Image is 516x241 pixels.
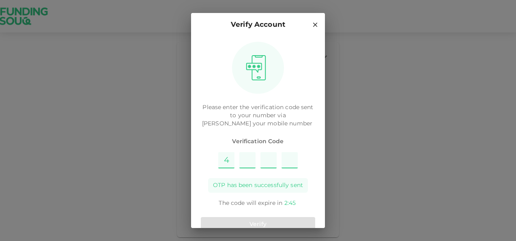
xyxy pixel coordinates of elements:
[218,152,234,168] input: Please enter OTP character 1
[260,152,277,168] input: Please enter OTP character 3
[213,181,303,189] span: OTP has been successfully sent
[239,152,256,168] input: Please enter OTP character 2
[284,200,296,206] span: 2 : 45
[219,200,282,206] span: The code will expire in
[282,152,298,168] input: Please enter OTP character 4
[201,138,315,146] span: Verification Code
[253,121,312,127] span: your mobile number
[201,103,315,128] p: Please enter the verification code sent to your number via [PERSON_NAME]
[243,55,269,81] img: otpImage
[231,19,285,30] p: Verify Account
